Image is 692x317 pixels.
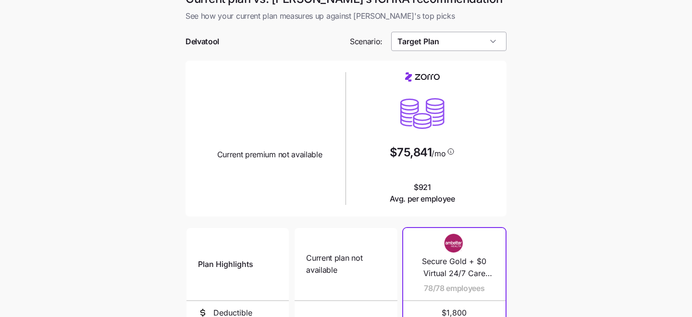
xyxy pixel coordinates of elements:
[390,181,455,205] span: $921
[185,36,219,48] span: Delvatool
[306,252,385,276] span: Current plan not available
[424,282,484,294] span: 78/78 employees
[217,149,322,161] span: Current premium not available
[432,150,445,157] span: /mo
[390,147,432,158] span: $75,841
[390,193,455,205] span: Avg. per employee
[435,234,473,252] img: Carrier
[185,10,507,22] span: See how your current plan measures up against [PERSON_NAME]'s top picks
[198,258,253,270] span: Plan Highlights
[350,36,383,48] span: Scenario:
[415,255,494,279] span: Secure Gold + $0 Virtual 24/7 Care Visits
